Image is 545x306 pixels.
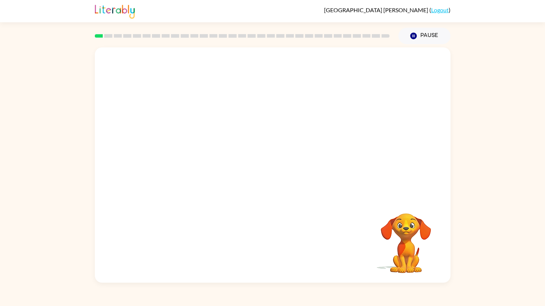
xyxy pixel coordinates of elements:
[324,6,429,13] span: [GEOGRAPHIC_DATA] [PERSON_NAME]
[370,202,442,274] video: Your browser must support playing .mp4 files to use Literably. Please try using another browser.
[95,3,135,19] img: Literably
[431,6,449,13] a: Logout
[324,6,451,13] div: ( )
[398,28,451,44] button: Pause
